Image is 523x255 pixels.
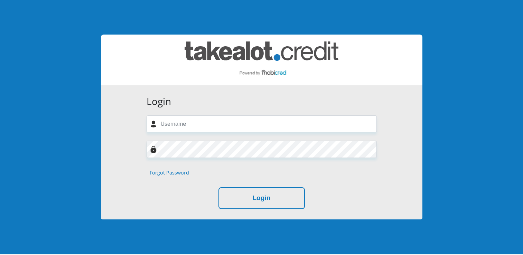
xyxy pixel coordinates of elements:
[150,121,157,127] img: user-icon image
[218,187,305,209] button: Login
[185,41,338,78] img: takealot_credit logo
[147,115,377,132] input: Username
[147,96,377,107] h3: Login
[150,169,189,177] a: Forgot Password
[150,146,157,153] img: Image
